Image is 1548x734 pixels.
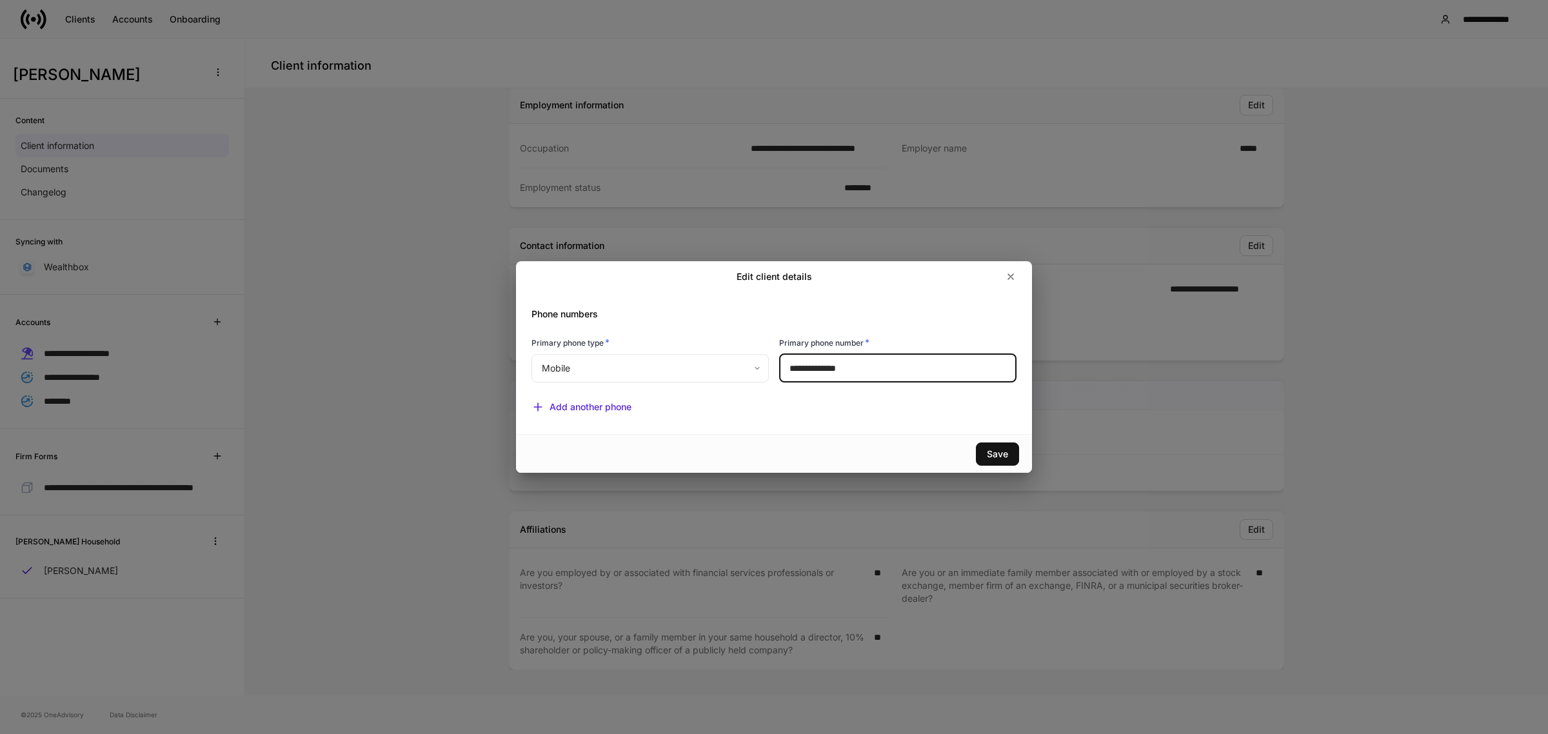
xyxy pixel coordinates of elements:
[987,450,1008,459] div: Save
[531,354,768,382] div: Mobile
[531,336,610,349] h6: Primary phone type
[779,336,869,349] h6: Primary phone number
[521,292,1017,321] div: Phone numbers
[531,401,631,413] button: Add another phone
[737,270,812,283] h2: Edit client details
[976,442,1019,466] button: Save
